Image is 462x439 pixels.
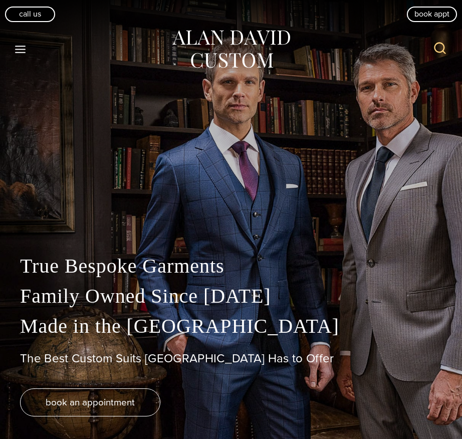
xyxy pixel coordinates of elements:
[171,27,291,72] img: Alan David Custom
[20,251,442,341] p: True Bespoke Garments Family Owned Since [DATE] Made in the [GEOGRAPHIC_DATA]
[46,395,135,409] span: book an appointment
[20,388,160,416] a: book an appointment
[10,40,31,58] button: Open menu
[407,7,457,22] a: book appt
[428,37,452,61] button: View Search Form
[5,7,55,22] a: Call Us
[20,351,442,366] h1: The Best Custom Suits [GEOGRAPHIC_DATA] Has to Offer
